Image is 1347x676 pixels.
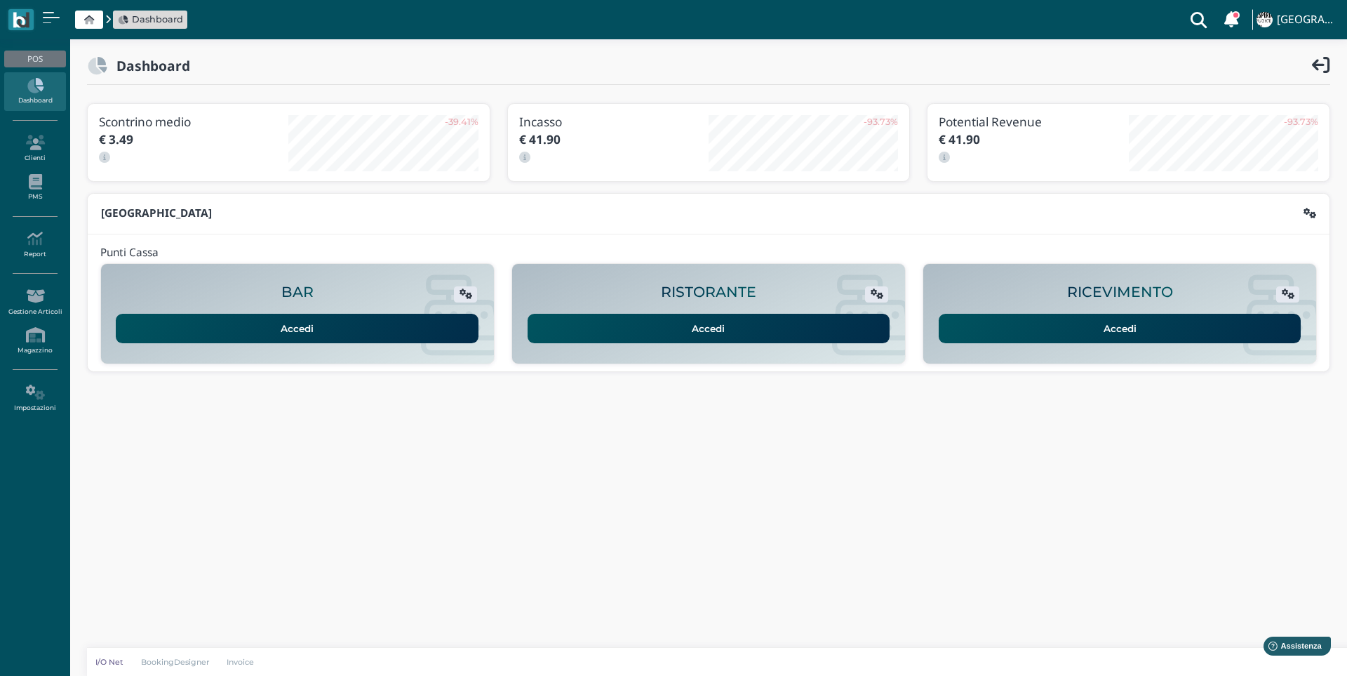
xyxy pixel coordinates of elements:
h2: RISTORANTE [661,284,756,300]
a: PMS [4,168,65,207]
h2: Dashboard [107,58,190,73]
a: Clienti [4,129,65,168]
a: Dashboard [4,72,65,111]
a: ... [GEOGRAPHIC_DATA] [1254,3,1339,37]
h3: Potential Revenue [939,115,1128,128]
iframe: Help widget launcher [1247,632,1335,664]
a: Accedi [528,314,890,343]
b: € 41.90 [519,131,561,147]
h3: Scontrino medio [99,115,288,128]
span: Assistenza [41,11,93,22]
img: ... [1256,12,1272,27]
a: Gestione Articoli [4,283,65,322]
h2: RICEVIMENTO [1067,284,1173,300]
b: € 41.90 [939,131,980,147]
b: € 3.49 [99,131,133,147]
div: POS [4,51,65,67]
h3: Incasso [519,115,709,128]
b: [GEOGRAPHIC_DATA] [101,206,212,220]
a: Report [4,225,65,264]
a: Impostazioni [4,379,65,418]
h4: [GEOGRAPHIC_DATA] [1277,14,1339,26]
span: Dashboard [132,13,183,26]
a: Accedi [116,314,478,343]
h4: Punti Cassa [100,247,159,259]
img: logo [13,12,29,28]
a: Dashboard [118,13,183,26]
a: Magazzino [4,322,65,360]
h2: BAR [281,284,314,300]
a: Accedi [939,314,1301,343]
